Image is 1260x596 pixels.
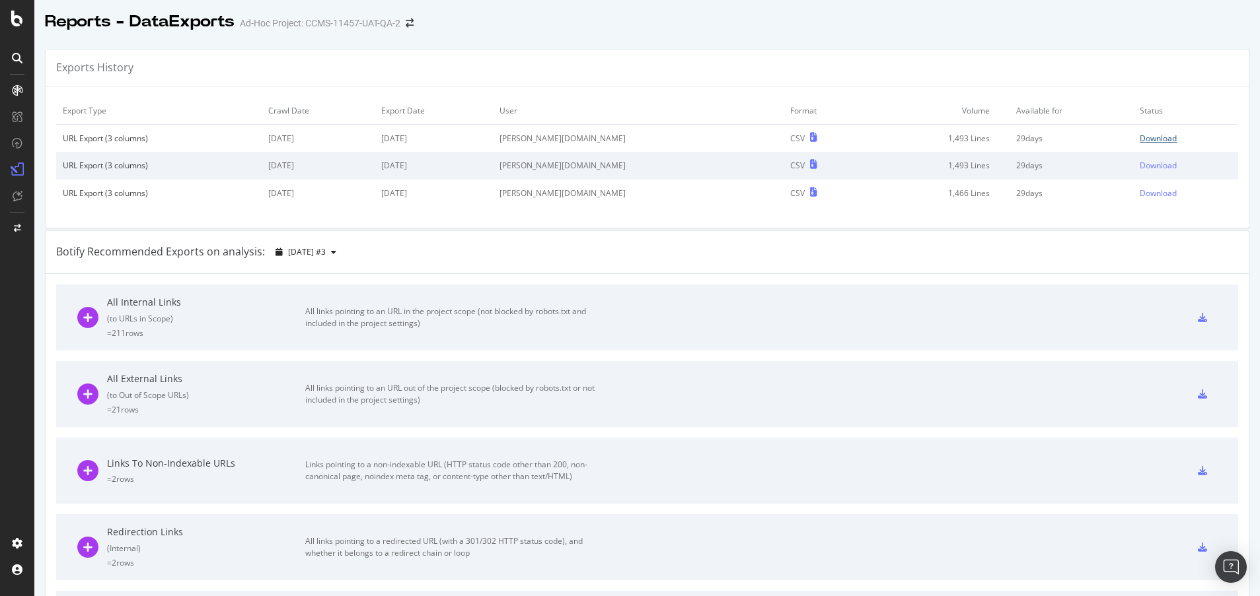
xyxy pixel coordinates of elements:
td: [DATE] [375,180,493,207]
div: csv-export [1198,466,1207,475]
div: arrow-right-arrow-left [406,18,414,28]
button: [DATE] #3 [270,242,342,263]
td: [DATE] [375,125,493,152]
div: ( Internal ) [107,543,305,554]
div: All links pointing to a redirected URL (with a 301/302 HTTP status code), and whether it belongs ... [305,535,603,559]
div: Botify Recommended Exports on analysis: [56,244,265,259]
td: 1,493 Lines [868,125,1010,152]
td: 29 days [1010,180,1134,207]
td: [PERSON_NAME][DOMAIN_NAME] [493,125,784,152]
div: = 2 rows [107,557,305,568]
div: Ad-Hoc Project: CCMS-11457-UAT-QA-2 [240,17,400,30]
div: URL Export (3 columns) [63,160,255,171]
div: Exports History [56,60,133,75]
td: Crawl Date [262,97,375,125]
div: CSV [790,133,805,144]
td: [PERSON_NAME][DOMAIN_NAME] [493,152,784,179]
div: All External Links [107,372,305,385]
div: All links pointing to an URL in the project scope (not blocked by robots.txt and included in the ... [305,306,603,329]
td: 29 days [1010,125,1134,152]
div: csv-export [1198,543,1207,552]
div: All links pointing to an URL out of the project scope (blocked by robots.txt or not included in t... [305,382,603,406]
div: = 211 rows [107,327,305,339]
div: Download [1140,133,1177,144]
td: [DATE] [262,180,375,207]
td: 1,466 Lines [868,180,1010,207]
div: csv-export [1198,389,1207,399]
td: [DATE] [262,152,375,179]
div: csv-export [1198,313,1207,322]
div: All Internal Links [107,296,305,309]
div: CSV [790,187,805,199]
div: CSV [790,160,805,171]
div: = 2 rows [107,473,305,484]
td: 1,493 Lines [868,152,1010,179]
span: 2025 Oct. 8th #3 [288,246,326,257]
div: Links pointing to a non-indexable URL (HTTP status code other than 200, non-canonical page, noind... [305,459,603,482]
div: Reports - DataExports [45,11,235,33]
a: Download [1140,133,1232,144]
div: Download [1140,187,1177,199]
td: 29 days [1010,152,1134,179]
a: Download [1140,187,1232,199]
td: Format [784,97,868,125]
a: Download [1140,160,1232,171]
td: Export Date [375,97,493,125]
div: URL Export (3 columns) [63,133,255,144]
div: Open Intercom Messenger [1215,551,1247,583]
div: ( to URLs in Scope ) [107,313,305,324]
td: Volume [868,97,1010,125]
div: Download [1140,160,1177,171]
div: ( to Out of Scope URLs ) [107,389,305,401]
td: [PERSON_NAME][DOMAIN_NAME] [493,180,784,207]
div: Redirection Links [107,525,305,539]
div: Links To Non-Indexable URLs [107,457,305,470]
div: = 21 rows [107,404,305,415]
td: [DATE] [262,125,375,152]
td: Status [1133,97,1238,125]
div: URL Export (3 columns) [63,187,255,199]
td: User [493,97,784,125]
td: [DATE] [375,152,493,179]
td: Available for [1010,97,1134,125]
td: Export Type [56,97,262,125]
